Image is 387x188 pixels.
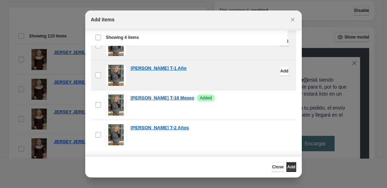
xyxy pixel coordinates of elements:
button: Close [288,15,298,25]
a: [PERSON_NAME] T-2 Años [131,124,189,131]
span: Add [287,164,295,170]
button: Close [272,162,284,172]
a: [PERSON_NAME] T-1 Año [131,65,187,72]
button: Add [286,162,296,172]
h2: Add items [91,16,115,23]
span: Showing 4 items [106,35,139,40]
span: Close [272,164,284,170]
a: [PERSON_NAME] T-18 Meses [131,95,194,102]
span: Added [200,95,212,101]
span: Add [280,68,288,74]
button: Add [279,66,289,76]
